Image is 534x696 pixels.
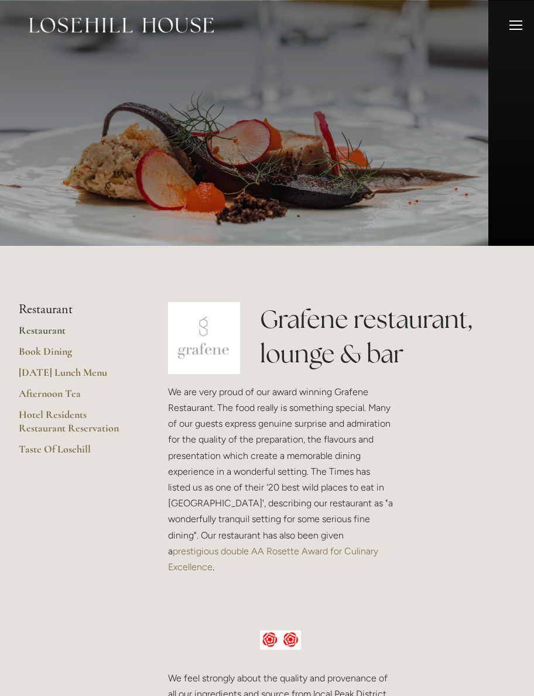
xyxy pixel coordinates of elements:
[19,387,131,408] a: Afternoon Tea
[260,630,302,650] img: AA culinary excellence.jpg
[168,546,381,572] a: prestigious double AA Rosette Award for Culinary Excellence
[19,366,131,387] a: [DATE] Lunch Menu
[19,324,131,345] a: Restaurant
[19,345,131,366] a: Book Dining
[19,443,131,464] a: Taste Of Losehill
[19,408,131,443] a: Hotel Residents Restaurant Reservation
[29,18,214,33] img: Losehill House
[260,302,515,371] h1: Grafene restaurant, lounge & bar
[168,384,393,575] p: We are very proud of our award winning Grafene Restaurant. The food really is something special. ...
[19,302,131,317] li: Restaurant
[168,302,240,374] img: grafene.jpg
